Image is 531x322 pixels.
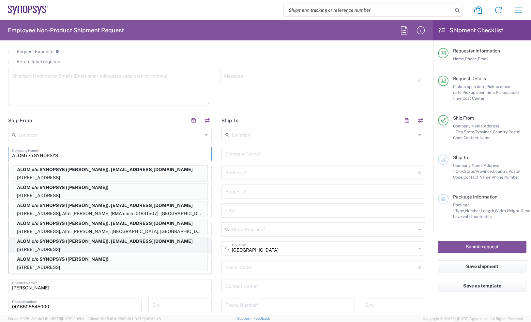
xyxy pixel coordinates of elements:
span: Ship From [453,115,474,121]
button: Save shipment [438,260,526,272]
span: Height, [507,208,521,213]
span: Width, [495,208,507,213]
span: Request Details [453,76,486,81]
button: Save as template [438,280,526,292]
p: [STREET_ADDRESS] [12,245,207,254]
span: Country, [493,169,508,174]
span: Phone, [465,56,478,61]
p: ALOM c/o SYNOPSYS (Nirali Trivedi), synopsyssupport@alom.com [12,237,207,245]
p: [STREET_ADDRESS], Attn: [PERSON_NAME] (RMA case#01841507), [GEOGRAPHIC_DATA] [12,210,207,218]
span: State/Province, [464,169,493,174]
span: Pickup open date, [453,84,486,89]
span: Copyright © [DATE]-[DATE] Agistix Inc., All Rights Reserved [423,316,523,322]
p: ALOM c/o SYNOPSYS (Lisa Young), synopsyssupport@alom.com [12,201,207,210]
span: Name, [453,56,465,61]
label: Request Expedite [8,49,53,54]
span: Client: 2025.18.0-9839db4 [88,317,161,321]
span: Number, [465,208,481,213]
span: [DATE] 09:51:11 [61,317,85,321]
p: [STREET_ADDRESS], Attn: [PERSON_NAME], [GEOGRAPHIC_DATA], [GEOGRAPHIC_DATA] [12,227,207,236]
p: [STREET_ADDRESS] [12,174,207,182]
p: ALOM c/o SYNOPSYS (Esmeralda Madriz) [12,183,207,192]
input: Shipment, tracking or reference number [284,4,453,16]
a: Support [237,316,253,320]
span: Length, [481,208,495,213]
span: Contact Name, [463,175,492,180]
span: Company Name, [453,124,484,128]
span: Package 1: [453,202,470,213]
p: ALOM c/o SYNOPSYS (Rafael Chacon) [12,255,207,263]
p: [STREET_ADDRESS] [12,192,207,200]
span: Company Name, [453,163,484,168]
h2: Ship To [221,117,239,124]
a: Feedback [253,316,270,320]
h2: Ship From [8,117,32,124]
span: Phone Number [492,175,519,180]
span: Country, [493,129,508,134]
p: ALOM c/o SYNOPSYS (Esmeralda Madriz), synopsyssupport@alom.com [12,166,207,174]
span: Type, [455,208,465,213]
span: Package Information [453,194,497,199]
span: City, [456,169,464,174]
p: [STREET_ADDRESS] [12,263,207,271]
h2: Shipment Checklist [439,26,503,34]
span: Pickup open time, [463,90,496,95]
span: State/Province, [464,129,493,134]
span: Requester Information [453,48,500,53]
p: ALOM c/o SYNOPSYS (Lisa Young), synopsyssupport@alom.com [12,219,207,227]
h2: Employee Non-Product Shipment Request [8,26,124,34]
span: Email [478,56,489,61]
span: [DATE] 09:32:48 [133,317,161,321]
span: Contact Name [463,135,491,140]
span: City, [456,129,464,134]
button: Submit request [438,241,526,253]
span: Ship To [453,155,468,160]
label: Return label required [8,59,60,64]
span: Server: 2025.18.0-dd719145275 [8,317,85,321]
span: Cost Center [463,96,485,101]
